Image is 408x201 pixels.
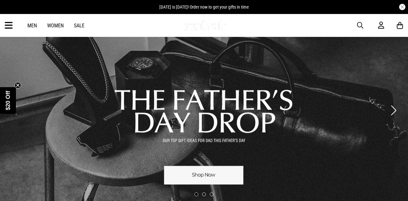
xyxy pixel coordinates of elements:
[159,4,249,10] span: [DATE] is [DATE]! Order now to get your gifts in time
[47,23,64,29] a: Women
[389,103,398,117] button: Next slide
[27,23,37,29] a: Men
[15,82,21,88] button: Close teaser
[74,23,84,29] a: Sale
[5,91,11,110] span: $20 Off
[184,21,226,30] img: Redrat logo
